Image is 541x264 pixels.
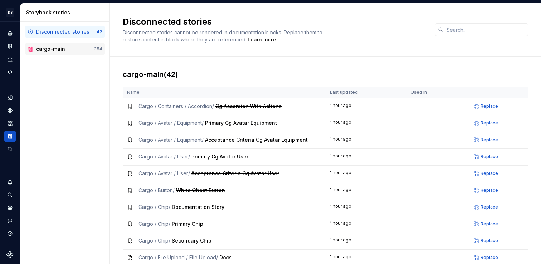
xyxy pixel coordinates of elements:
td: 1 hour ago [326,182,407,199]
button: Replace [472,202,501,212]
a: Components [4,105,16,116]
span: Documentation Story [172,204,224,210]
a: cargo-main354 [25,43,105,55]
h3: cargo-main ( 42 ) [123,69,528,79]
td: 1 hour ago [326,216,407,233]
span: Cg Accordion With Actions [215,103,282,109]
span: White Ghost Button [176,187,225,193]
td: 1 hour ago [326,115,407,132]
span: Cargo / Avatar / Equipment / [138,120,204,126]
span: Cargo / Button / [138,187,175,193]
h2: Disconnected stories [123,16,427,28]
a: Settings [4,202,16,214]
td: 1 hour ago [326,149,407,166]
div: cargo-main [36,45,65,53]
a: Storybook stories [4,131,16,142]
span: Cargo / Chip / [138,221,170,227]
div: Storybook stories [26,9,107,16]
button: Replace [472,101,501,111]
span: Cargo / Avatar / User / [138,170,190,176]
button: Replace [472,135,501,145]
button: Replace [472,236,501,246]
a: Analytics [4,53,16,65]
a: Documentation [4,40,16,52]
span: Replace [481,204,498,210]
a: Design tokens [4,92,16,103]
span: Cargo / File Upload / File Upload / [138,254,218,260]
td: 1 hour ago [326,98,407,115]
span: Cargo / Chip / [138,204,170,210]
span: Primary Chip [172,221,203,227]
span: Replace [481,171,498,176]
span: Replace [481,137,498,143]
button: Replace [472,118,501,128]
a: Home [4,28,16,39]
span: Disconnected stories cannot be rendered in documentation blocks. Replace them to restore content ... [123,29,324,43]
div: 354 [94,46,102,52]
span: Replace [481,238,498,244]
th: Name [123,87,326,98]
button: Replace [472,168,501,179]
span: Replace [481,187,498,193]
td: 1 hour ago [326,233,407,250]
button: Contact support [4,215,16,226]
button: Search ⌘K [4,189,16,201]
span: Replace [481,154,498,160]
button: Notifications [4,176,16,188]
span: Replace [481,221,498,227]
span: Replace [481,120,498,126]
svg: Supernova Logo [6,251,14,258]
a: Code automation [4,66,16,78]
a: Data sources [4,143,16,155]
span: . [247,37,277,43]
button: Replace [472,219,501,229]
span: Primary Cg Avatar User [191,153,248,160]
span: Replace [481,255,498,260]
td: 1 hour ago [326,199,407,216]
button: Replace [472,253,501,263]
button: Replace [472,185,501,195]
td: 1 hour ago [326,166,407,182]
span: Cargo / Chip / [138,238,170,244]
th: Used in [406,87,467,98]
td: 1 hour ago [326,132,407,149]
span: Secondary Chip [172,238,211,244]
a: Disconnected stories42 [25,26,105,38]
th: Last updated [326,87,407,98]
a: Learn more [248,36,276,43]
span: Cargo / Avatar / User / [138,153,190,160]
div: Disconnected stories [36,28,89,35]
span: Primary Cg Avatar Equipment [205,120,277,126]
span: Acceptance Criteria Cg Avatar User [191,170,279,176]
div: DS [6,8,14,17]
span: Cargo / Avatar / Equipment / [138,137,204,143]
a: Assets [4,118,16,129]
span: Docs [219,254,232,260]
button: Replace [472,152,501,162]
input: Search... [444,23,528,36]
div: 42 [97,29,102,35]
span: Cargo / Containers / Accordion / [138,103,214,109]
span: Acceptance Criteria Cg Avatar Equipment [205,137,308,143]
button: DS [1,5,19,20]
span: Replace [481,103,498,109]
